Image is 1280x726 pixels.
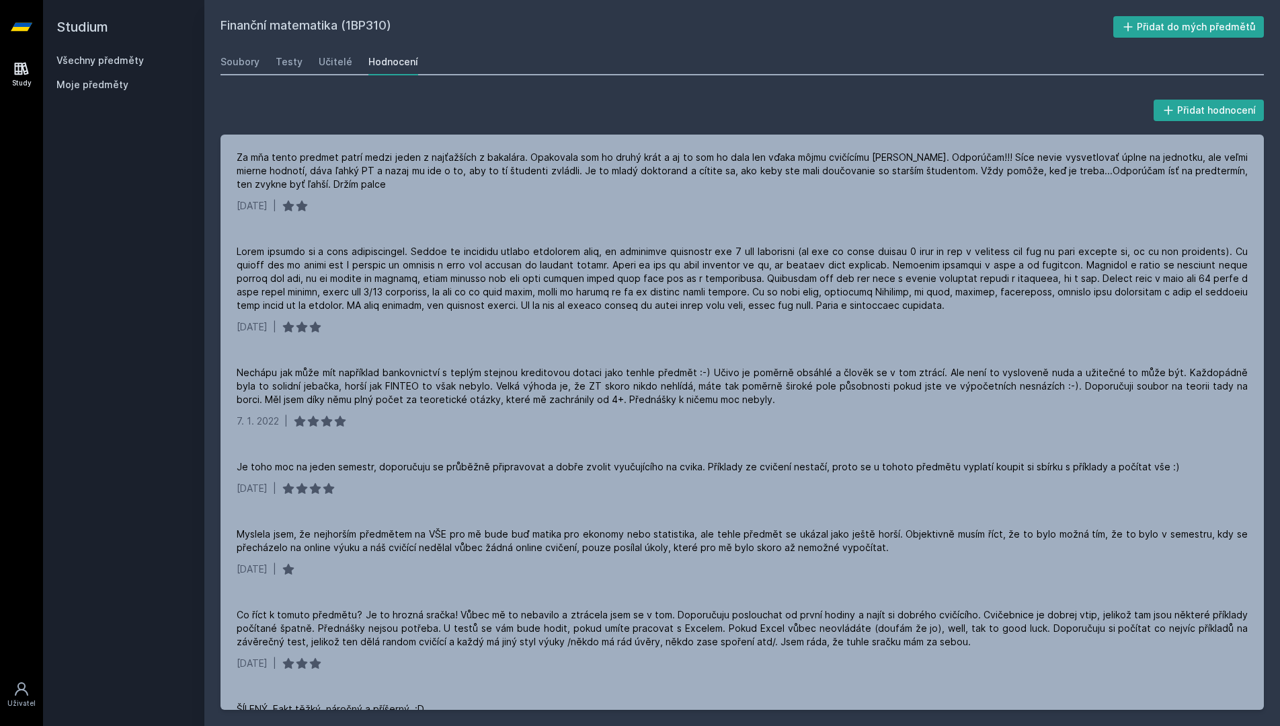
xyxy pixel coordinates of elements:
div: Lorem ipsumdo si a cons adipiscingel. Seddoe te incididu utlabo etdolorem aliq, en adminimve quis... [237,245,1248,312]
div: [DATE] [237,482,268,495]
button: Přidat do mých předmětů [1113,16,1265,38]
a: Testy [276,48,303,75]
div: Učitelé [319,55,352,69]
div: ŠÍLENÝ. Fakt těžký, náročný a příšerný. :D [237,702,424,716]
div: [DATE] [237,320,268,334]
a: Hodnocení [368,48,418,75]
div: Hodnocení [368,55,418,69]
div: Myslela jsem, že nejhorším předmětem na VŠE pro mě bude buď matika pro ekonomy nebo statistika, a... [237,528,1248,554]
div: Testy [276,55,303,69]
span: Moje předměty [56,78,128,92]
div: Soubory [221,55,259,69]
a: Učitelé [319,48,352,75]
div: | [273,562,276,576]
div: Co říct k tomuto předmětu? Je to hrozná sračka! Vůbec mě to nebavilo a ztrácela jsem se v tom. Do... [237,608,1248,649]
div: Uživatel [7,698,36,709]
div: Nechápu jak může mít například bankovnictví s teplým stejnou kreditovou dotaci jako tenhle předmě... [237,366,1248,406]
a: Všechny předměty [56,55,144,66]
div: Je toho moc na jeden semestr, doporučuju se průběžně připravovat a dobře zvolit vyučujícího na cv... [237,460,1180,474]
h2: Finanční matematika (1BP310) [221,16,1113,38]
div: 7. 1. 2022 [237,414,279,428]
div: Study [12,78,32,88]
div: | [273,320,276,334]
div: [DATE] [237,562,268,576]
div: | [284,414,288,428]
div: | [273,482,276,495]
div: | [273,657,276,670]
a: Uživatel [3,674,40,715]
a: Soubory [221,48,259,75]
button: Přidat hodnocení [1154,100,1265,121]
div: [DATE] [237,657,268,670]
div: | [273,199,276,213]
div: [DATE] [237,199,268,213]
a: Study [3,54,40,95]
div: Za mňa tento predmet patrí medzi jeden z najťažších z bakalára. Opakovala som ho druhý krát a aj ... [237,151,1248,191]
